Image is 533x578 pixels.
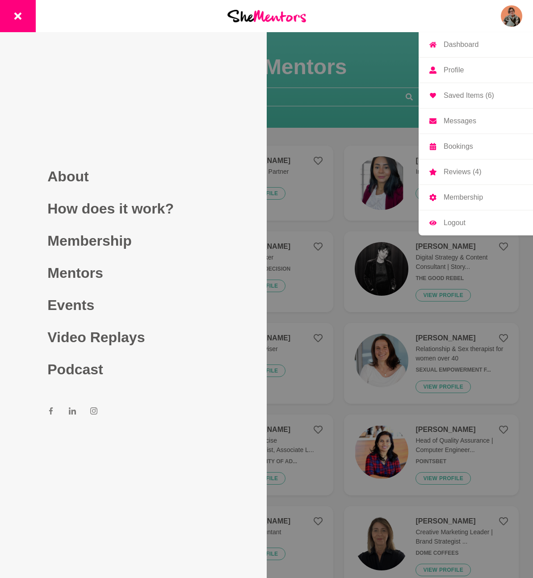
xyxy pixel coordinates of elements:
a: Bookings [419,134,533,159]
p: Reviews (4) [444,168,481,176]
a: Video Replays [47,321,219,353]
a: How does it work? [47,193,219,225]
a: LinkedIn [69,407,76,418]
a: Events [47,289,219,321]
a: Instagram [90,407,97,418]
a: Podcast [47,353,219,385]
p: Saved Items (6) [444,92,494,99]
p: Logout [444,219,466,226]
a: YuliaDashboardProfileSaved Items (6)MessagesBookingsReviews (4)MembershipLogout [501,5,522,27]
a: Dashboard [419,32,533,57]
p: Bookings [444,143,473,150]
img: She Mentors Logo [227,10,306,22]
p: Membership [444,194,483,201]
p: Messages [444,117,476,125]
a: Mentors [47,257,219,289]
a: Profile [419,58,533,83]
p: Dashboard [444,41,478,48]
a: Saved Items (6) [419,83,533,108]
a: Reviews (4) [419,159,533,184]
a: Messages [419,109,533,134]
a: Membership [47,225,219,257]
img: Yulia [501,5,522,27]
a: About [47,160,219,193]
a: Facebook [47,407,55,418]
p: Profile [444,67,464,74]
